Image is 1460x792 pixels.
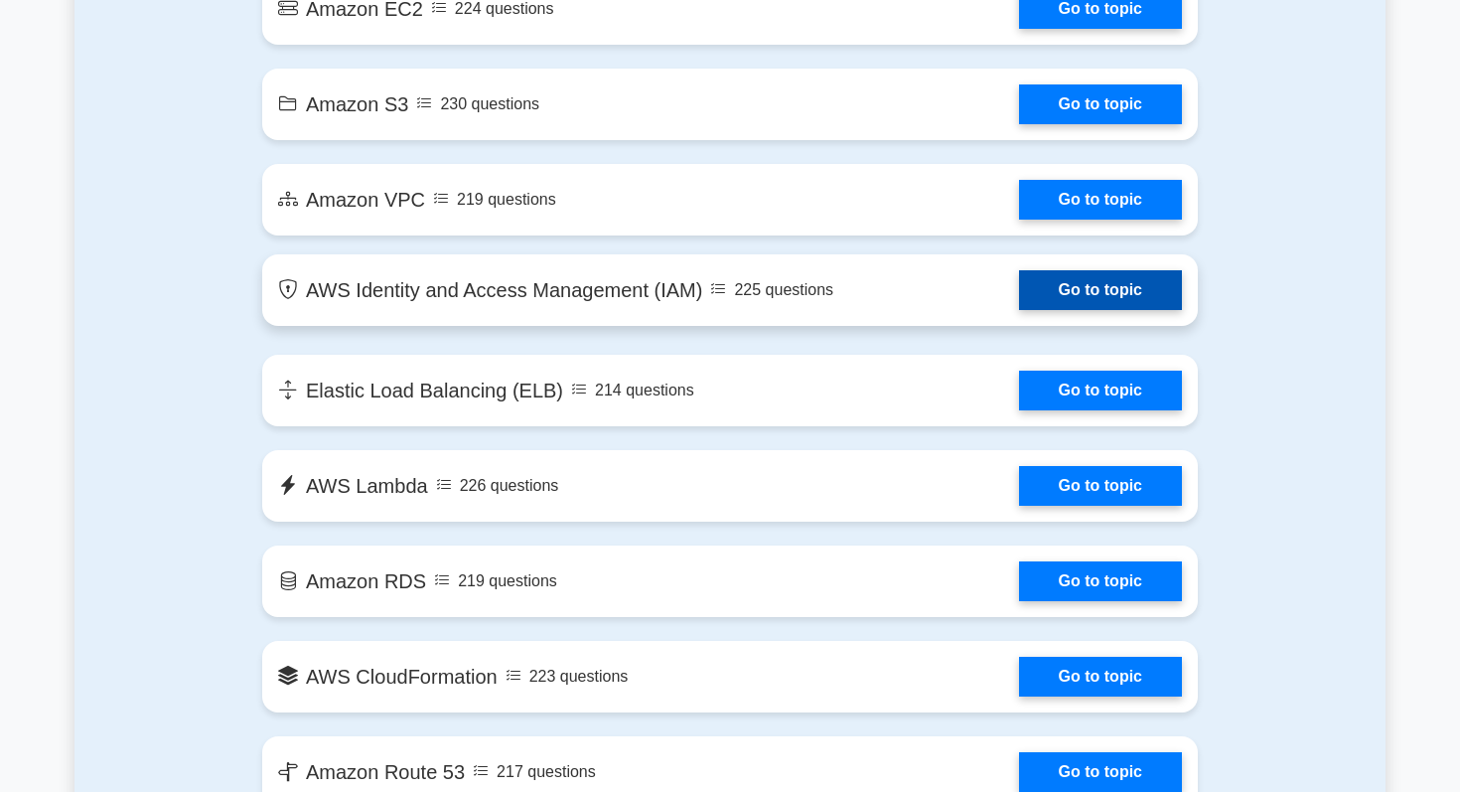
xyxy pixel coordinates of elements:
[1019,657,1182,697] a: Go to topic
[1019,752,1182,792] a: Go to topic
[1019,270,1182,310] a: Go to topic
[1019,180,1182,220] a: Go to topic
[1019,561,1182,601] a: Go to topic
[1019,371,1182,410] a: Go to topic
[1019,84,1182,124] a: Go to topic
[1019,466,1182,506] a: Go to topic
